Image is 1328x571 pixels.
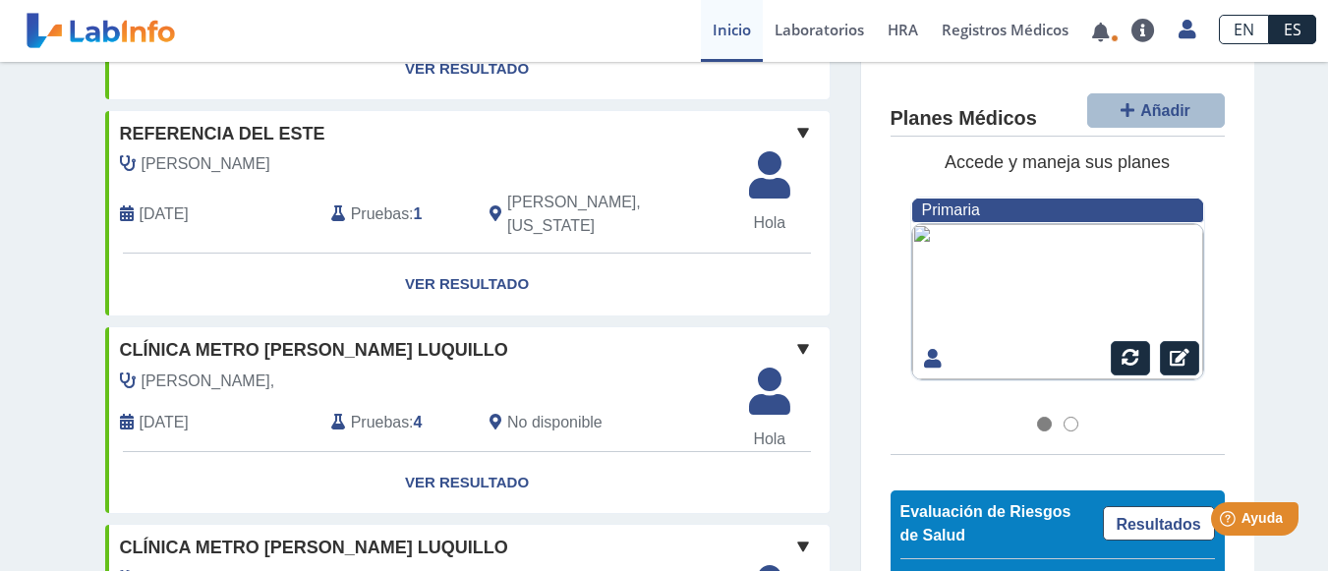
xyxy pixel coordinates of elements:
[120,340,508,360] font: Clínica Metro [PERSON_NAME] Luquillo
[753,214,785,231] font: Hola
[405,60,529,77] font: Ver resultado
[142,370,275,393] span: Soliván Ortiz,
[414,414,423,430] font: 4
[405,275,529,292] font: Ver resultado
[1140,102,1190,119] font: Añadir
[945,152,1170,172] font: Accede y maneja sus planes
[105,254,830,315] a: Ver resultado
[888,20,918,39] font: HRA
[409,414,413,430] font: :
[120,124,325,143] font: Referencia del Este
[713,20,751,39] font: Inicio
[351,414,409,430] font: Pruebas
[1234,19,1254,40] font: EN
[105,452,830,514] a: Ver resultado
[507,194,641,234] font: [PERSON_NAME], [US_STATE]
[140,411,189,434] span: 2024-09-20
[405,474,529,490] font: Ver resultado
[142,152,270,176] span: Vázquez Meléndez, Juan
[414,205,423,222] font: 1
[142,155,270,172] font: [PERSON_NAME]
[507,191,724,238] span: Fajardo, Puerto Rico
[753,430,785,447] font: Hola
[140,205,189,222] font: [DATE]
[900,503,1071,543] font: Evaluación de Riesgos de Salud
[142,372,275,389] font: [PERSON_NAME],
[351,205,409,222] font: Pruebas
[1087,93,1225,128] button: Añadir
[140,202,189,226] span: 26 de febrero de 2025
[105,38,830,100] a: Ver resultado
[775,20,864,39] font: Laboratorios
[140,414,189,430] font: [DATE]
[409,205,413,222] font: :
[922,201,980,218] font: Primaria
[507,414,603,430] font: No disponible
[891,107,1037,129] font: Planes Médicos
[1103,506,1215,541] a: Resultados
[1116,516,1200,533] font: Resultados
[942,20,1068,39] font: Registros Médicos
[1284,19,1301,40] font: ES
[120,538,508,557] font: Clínica Metro [PERSON_NAME] Luquillo
[1153,494,1306,549] iframe: Lanzador de widgets de ayuda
